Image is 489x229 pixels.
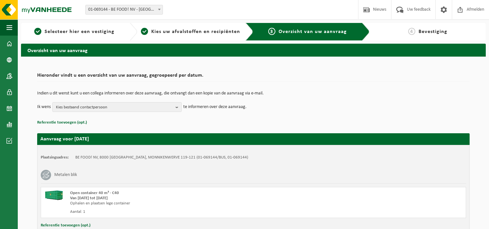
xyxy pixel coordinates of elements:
[70,209,279,214] div: Aantal: 1
[37,102,51,112] p: Ik wens
[34,28,41,35] span: 1
[56,103,173,112] span: Kies bestaand contactpersoon
[419,29,447,34] span: Bevestiging
[70,191,119,195] span: Open container 40 m³ - C40
[141,28,148,35] span: 2
[45,29,114,34] span: Selecteer hier een vestiging
[52,102,182,112] button: Kies bestaand contactpersoon
[141,28,241,36] a: 2Kies uw afvalstoffen en recipiënten
[41,155,69,159] strong: Plaatsingsadres:
[70,201,279,206] div: Ophalen en plaatsen lege container
[54,170,77,180] h3: Metalen blik
[24,28,124,36] a: 1Selecteer hier een vestiging
[279,29,347,34] span: Overzicht van uw aanvraag
[85,5,163,15] span: 01-069144 - BE FOOD! NV - BRUGGE
[44,191,64,200] img: HK-XC-40-GN-00.png
[183,102,247,112] p: te informeren over deze aanvraag.
[151,29,240,34] span: Kies uw afvalstoffen en recipiënten
[408,28,415,35] span: 4
[37,118,87,127] button: Referentie toevoegen (opt.)
[70,196,108,200] strong: Van [DATE] tot [DATE]
[37,91,470,96] p: Indien u dit wenst kunt u een collega informeren over deze aanvraag, die ontvangt dan een kopie v...
[37,73,470,82] h2: Hieronder vindt u een overzicht van uw aanvraag, gegroepeerd per datum.
[86,5,163,14] span: 01-069144 - BE FOOD! NV - BRUGGE
[21,44,486,56] h2: Overzicht van uw aanvraag
[268,28,275,35] span: 3
[75,155,248,160] td: BE FOOD! NV, 8000 [GEOGRAPHIC_DATA], MONNIKENWERVE 119-121 (01-069144/BUS, 01-069144)
[40,136,89,142] strong: Aanvraag voor [DATE]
